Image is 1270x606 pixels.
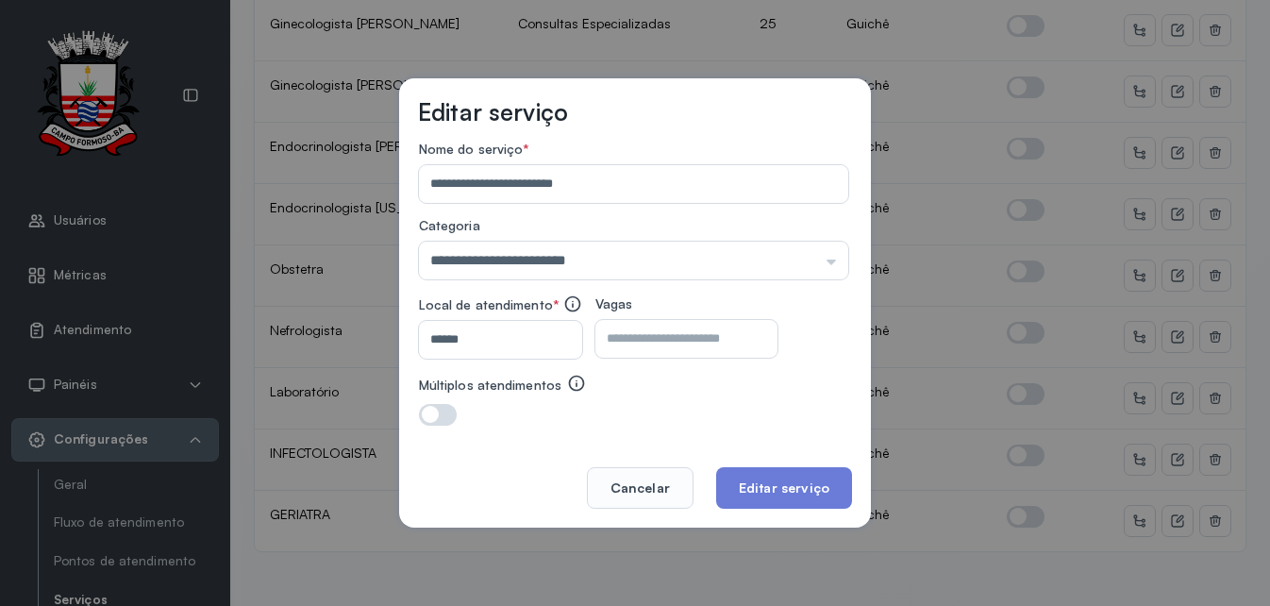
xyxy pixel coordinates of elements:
[419,217,480,233] span: Categoria
[595,295,633,311] span: Vagas
[716,467,852,509] button: Editar serviço
[419,296,553,312] span: Local de atendimento
[419,141,524,157] span: Nome do serviço
[587,467,693,509] button: Cancelar
[418,97,568,126] h3: Editar serviço
[419,378,561,394] label: Múltiplos atendimentos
